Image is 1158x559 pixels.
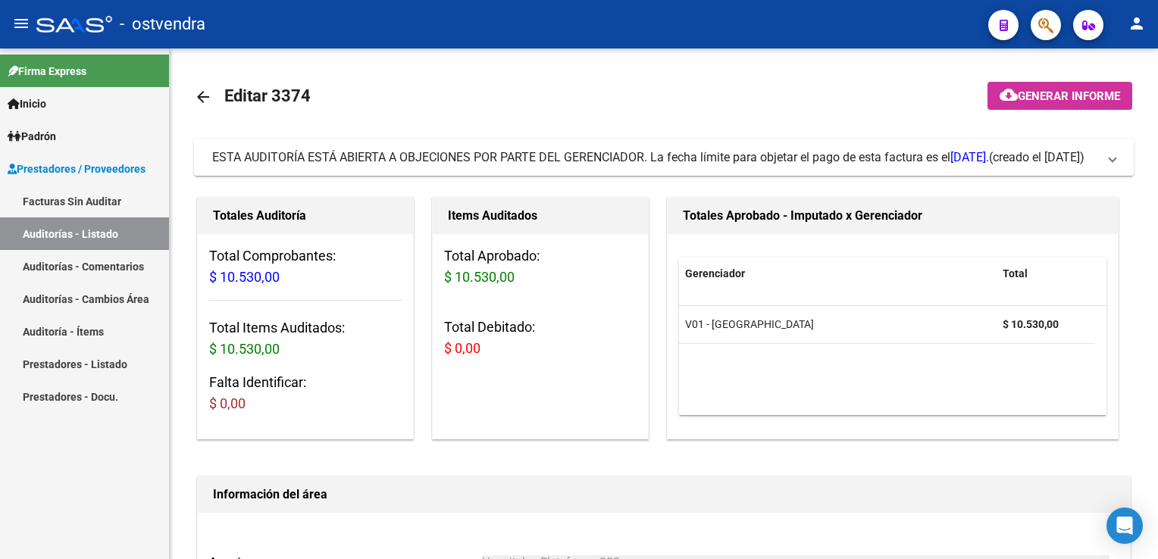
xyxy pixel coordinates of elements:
[950,150,989,164] span: [DATE].
[209,341,280,357] span: $ 10.530,00
[1106,507,1143,544] div: Open Intercom Messenger
[989,149,1084,166] span: (creado el [DATE])
[8,161,146,177] span: Prestadores / Proveedores
[987,82,1132,110] button: Generar informe
[8,128,56,145] span: Padrón
[685,318,814,330] span: V01 - [GEOGRAPHIC_DATA]
[448,204,633,228] h1: Items Auditados
[444,317,637,359] h3: Total Debitado:
[685,267,745,279] span: Gerenciador
[224,86,311,105] span: Editar 3374
[997,258,1095,290] datatable-header-cell: Total
[444,269,515,285] span: $ 10.530,00
[213,204,398,228] h1: Totales Auditoría
[212,150,989,164] span: ESTA AUDITORÍA ESTÁ ABIERTA A OBJECIONES POR PARTE DEL GERENCIADOR. La fecha límite para objetar ...
[444,340,480,356] span: $ 0,00
[209,269,280,285] span: $ 10.530,00
[1000,86,1018,104] mat-icon: cloud_download
[209,395,246,411] span: $ 0,00
[1003,267,1028,279] span: Total
[12,14,30,33] mat-icon: menu
[120,8,205,41] span: - ostvendra
[209,245,402,288] h3: Total Comprobantes:
[1003,318,1059,330] strong: $ 10.530,00
[679,258,997,290] datatable-header-cell: Gerenciador
[683,204,1103,228] h1: Totales Aprobado - Imputado x Gerenciador
[213,482,1115,507] h1: Información del área
[8,95,46,112] span: Inicio
[444,245,637,288] h3: Total Aprobado:
[194,139,1134,176] mat-expansion-panel-header: ESTA AUDITORÍA ESTÁ ABIERTA A OBJECIONES POR PARTE DEL GERENCIADOR. La fecha límite para objetar ...
[1018,89,1120,103] span: Generar informe
[1128,14,1146,33] mat-icon: person
[209,372,402,414] h3: Falta Identificar:
[194,88,212,106] mat-icon: arrow_back
[8,63,86,80] span: Firma Express
[209,317,402,360] h3: Total Items Auditados:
